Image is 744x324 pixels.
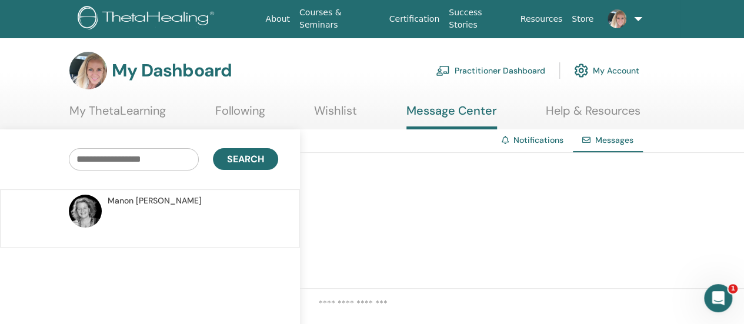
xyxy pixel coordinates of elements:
img: default.jpg [69,195,102,228]
h3: My Dashboard [112,60,232,81]
span: Manon [PERSON_NAME] [108,195,202,207]
button: Search [213,148,278,170]
span: Search [227,153,264,165]
a: Store [567,8,598,30]
a: Help & Resources [546,103,640,126]
span: 1 [728,284,738,293]
a: Practitioner Dashboard [436,58,545,83]
a: Wishlist [314,103,357,126]
img: logo.png [78,6,218,32]
a: My Account [574,58,639,83]
a: Following [215,103,265,126]
img: default.jpg [608,9,626,28]
img: default.jpg [69,52,107,89]
span: Messages [595,135,633,145]
a: Message Center [406,103,497,129]
a: Certification [385,8,444,30]
a: Notifications [513,135,563,145]
img: chalkboard-teacher.svg [436,65,450,76]
img: cog.svg [574,61,588,81]
iframe: Intercom live chat [704,284,732,312]
a: Success Stories [444,2,515,36]
a: Courses & Seminars [295,2,385,36]
a: About [261,8,295,30]
a: Resources [516,8,568,30]
a: My ThetaLearning [69,103,166,126]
